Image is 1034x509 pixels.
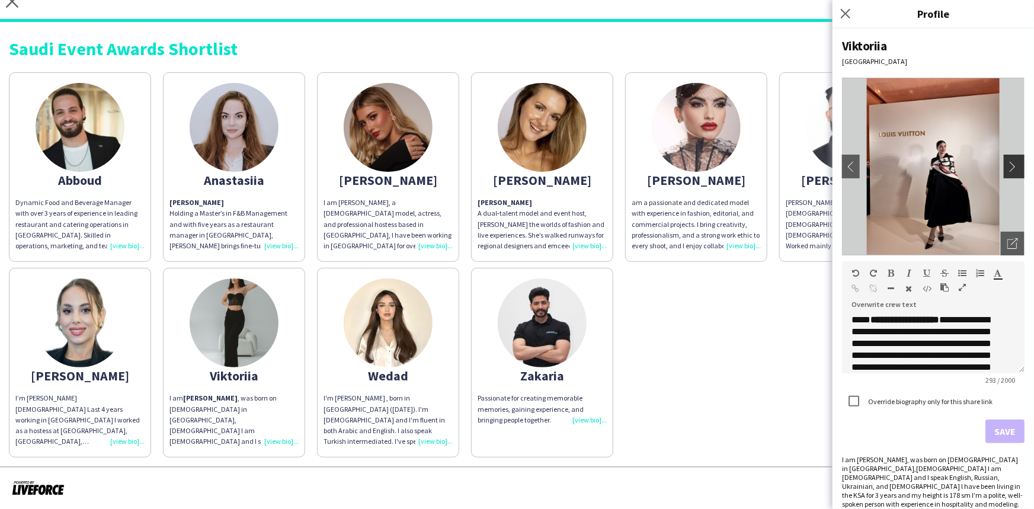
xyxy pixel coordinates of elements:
[478,370,607,381] div: Zakaria
[324,370,453,381] div: Wedad
[851,268,860,278] button: Undo
[324,197,453,251] div: I am [PERSON_NAME], a [DEMOGRAPHIC_DATA] model, actress, and professional hostess based in [GEOGR...
[1001,232,1025,255] div: Open photos pop-in
[652,83,741,172] img: thumb-68aef1693931f.jpeg
[498,83,587,172] img: thumb-68af2031136d1.jpeg
[190,83,278,172] img: thumb-68af0d94421ea.jpg
[923,268,931,278] button: Underline
[842,38,1025,54] div: Viktoriia
[15,393,145,447] div: I’m [PERSON_NAME] [DEMOGRAPHIC_DATA] Last 4 years working in [GEOGRAPHIC_DATA] I worked as a host...
[169,393,183,402] span: I am
[940,283,949,292] button: Paste as plain text
[478,198,532,207] strong: [PERSON_NAME]
[905,284,913,293] button: Clear Formatting
[940,268,949,278] button: Strikethrough
[344,278,433,367] img: thumb-66b1e8f8832d0.jpeg
[842,455,1025,508] div: I am [PERSON_NAME], was born on [DEMOGRAPHIC_DATA] in [GEOGRAPHIC_DATA],[DEMOGRAPHIC_DATA] I am [...
[15,175,145,185] div: Abboud
[169,370,299,381] div: Viktoriia
[632,197,761,251] div: am a passionate and dedicated model with experience in fashion, editorial, and commercial project...
[923,284,931,293] button: HTML Code
[806,83,895,172] img: thumb-68aafad417804.jpeg
[994,268,1002,278] button: Text Color
[866,397,993,406] label: Override biography only for this share link
[632,175,761,185] div: [PERSON_NAME]
[478,393,607,425] div: Passionate for creating memorable memories, gaining experience, and bringing people together.
[12,479,65,496] img: Powered by Liveforce
[887,268,895,278] button: Bold
[169,175,299,185] div: Anastasiia
[324,393,453,447] div: I'm [PERSON_NAME] , born in [GEOGRAPHIC_DATA] ([DATE]). I'm [DEMOGRAPHIC_DATA] and I'm fluent in ...
[36,83,124,172] img: thumb-68af0f41afaf8.jpeg
[183,393,238,402] b: [PERSON_NAME]
[887,284,895,293] button: Horizontal Line
[842,78,1025,255] img: Crew avatar or photo
[905,268,913,278] button: Italic
[786,175,915,185] div: [PERSON_NAME]
[478,175,607,185] div: [PERSON_NAME]
[9,40,1025,57] div: Saudi Event Awards Shortlist
[976,268,984,278] button: Ordered List
[869,268,878,278] button: Redo
[958,268,966,278] button: Unordered List
[169,393,299,447] div: , was born on [DEMOGRAPHIC_DATA] in [GEOGRAPHIC_DATA],[DEMOGRAPHIC_DATA] I am [DEMOGRAPHIC_DATA] ...
[15,197,145,251] div: Dynamic Food and Beverage Manager with over 3 years of experience in leading restaurant and cater...
[478,197,607,251] p: A dual‑talent model and event host, [PERSON_NAME] the worlds of fashion and live experiences. She...
[36,278,124,367] img: thumb-68af0adf58264.jpeg
[15,370,145,381] div: [PERSON_NAME]
[498,278,587,367] img: thumb-68aed9d0879d8.jpeg
[958,283,966,292] button: Fullscreen
[976,376,1025,385] span: 293 / 2000
[324,175,453,185] div: [PERSON_NAME]
[169,198,224,207] strong: [PERSON_NAME]
[842,57,1025,66] div: [GEOGRAPHIC_DATA]
[169,197,299,251] p: Holding a Master’s in F&B Management and with five years as a restaurant manager in [GEOGRAPHIC_D...
[344,83,433,172] img: thumb-63c2ec5856aa2.jpeg
[786,197,915,251] div: [PERSON_NAME] [PERSON_NAME] [DEMOGRAPHIC_DATA] From [DEMOGRAPHIC_DATA] Born and raised in [DEMOGR...
[833,6,1034,21] h3: Profile
[190,278,278,367] img: thumb-e0a4af1a-b5c8-4500-b253-502bfd37eeef.jpg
